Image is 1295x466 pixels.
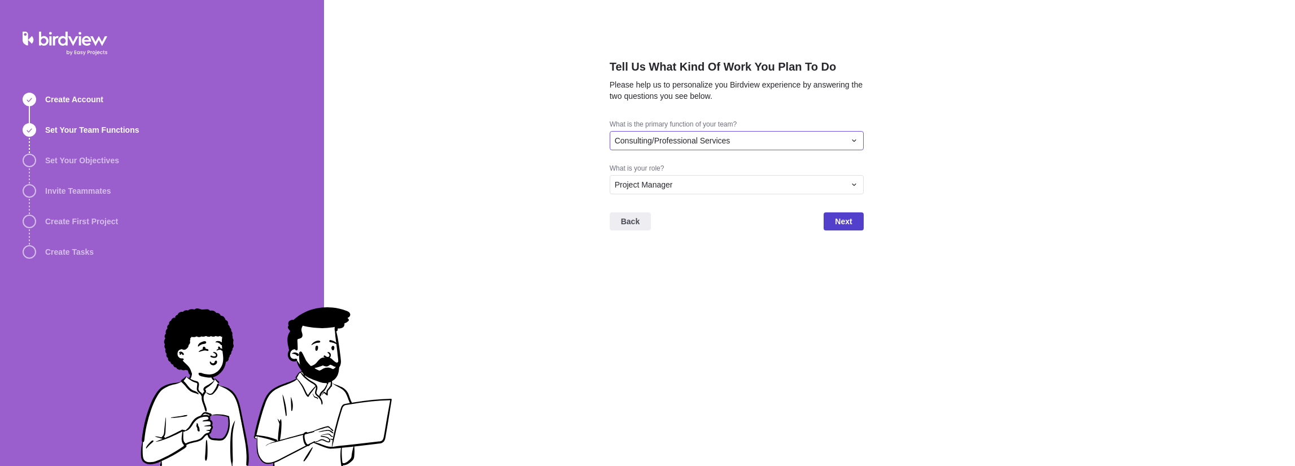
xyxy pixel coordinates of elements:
[615,135,730,146] span: Consulting/Professional Services
[824,212,863,230] span: Next
[45,246,94,258] span: Create Tasks
[610,212,651,230] span: Back
[610,164,864,175] div: What is your role?
[615,179,673,190] span: Project Manager
[45,216,118,227] span: Create First Project
[45,94,103,105] span: Create Account
[45,185,111,197] span: Invite Teammates
[610,80,863,101] span: Please help us to personalize you Birdview experience by answering the two questions you see below.
[835,215,852,228] span: Next
[45,155,119,166] span: Set Your Objectives
[610,59,864,79] h2: Tell Us What Kind Of Work You Plan To Do
[621,215,640,228] span: Back
[45,124,139,136] span: Set Your Team Functions
[610,120,864,131] div: What is the primary function of your team?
